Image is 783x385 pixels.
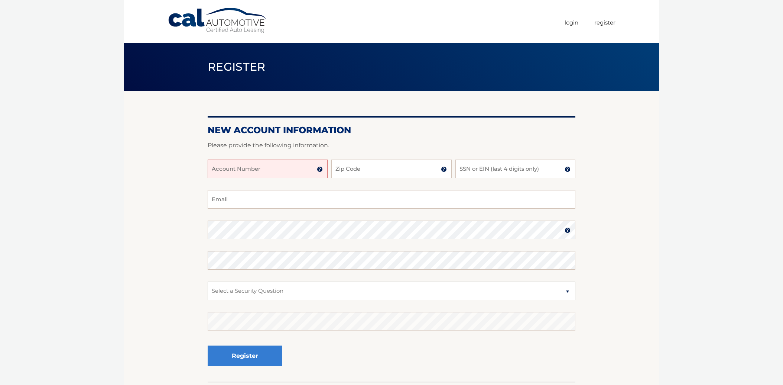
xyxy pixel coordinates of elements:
img: tooltip.svg [565,166,571,172]
img: tooltip.svg [565,227,571,233]
button: Register [208,346,282,366]
a: Register [594,16,615,29]
input: Zip Code [331,160,451,178]
a: Cal Automotive [168,7,268,34]
a: Login [565,16,578,29]
input: SSN or EIN (last 4 digits only) [455,160,575,178]
input: Account Number [208,160,328,178]
p: Please provide the following information. [208,140,575,151]
h2: New Account Information [208,125,575,136]
input: Email [208,190,575,209]
img: tooltip.svg [317,166,323,172]
img: tooltip.svg [441,166,447,172]
span: Register [208,60,266,74]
